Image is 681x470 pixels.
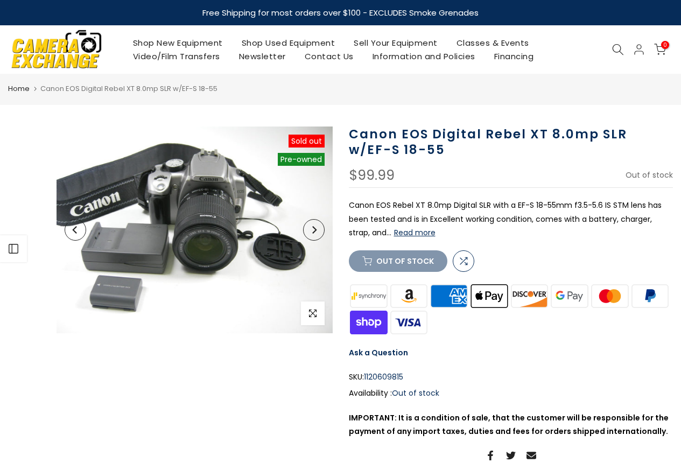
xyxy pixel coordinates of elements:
[349,309,389,335] img: shopify pay
[486,449,495,462] a: Share on Facebook
[469,283,509,309] img: apple pay
[526,449,536,462] a: Share on Email
[485,50,543,63] a: Financing
[229,50,295,63] a: Newsletter
[661,41,669,49] span: 0
[626,170,673,180] span: Out of stock
[447,36,538,50] a: Classes & Events
[364,370,403,384] span: 1120609815
[295,50,363,63] a: Contact Us
[349,199,673,240] p: Canon EOS Rebel XT 8.0mp Digital SLR with a EF-S 18-55mm f3.5-5.6 IS STM lens has been tested and...
[349,169,395,183] div: $99.99
[345,36,447,50] a: Sell Your Equipment
[232,36,345,50] a: Shop Used Equipment
[349,347,408,358] a: Ask a Question
[389,309,429,335] img: visa
[363,50,485,63] a: Information and Policies
[123,36,232,50] a: Shop New Equipment
[349,283,389,309] img: synchrony
[589,283,630,309] img: master
[349,412,669,437] strong: IMPORTANT: It is a condition of sale, that the customer will be responsible for the payment of an...
[65,219,86,241] button: Previous
[506,449,516,462] a: Share on Twitter
[389,283,429,309] img: amazon payments
[8,83,30,94] a: Home
[349,370,673,384] div: SKU:
[202,7,479,18] strong: Free Shipping for most orders over $100 - EXCLUDES Smoke Grenades
[394,228,436,237] button: Read more
[392,388,439,398] span: Out of stock
[303,219,325,241] button: Next
[509,283,550,309] img: discover
[40,83,217,94] span: Canon EOS Digital Rebel XT 8.0mp SLR w/EF-S 18-55
[123,50,229,63] a: Video/Film Transfers
[57,127,333,333] img: Canon EOS Digital Rebel XT 8.0mp SLR w/EF-S 18-55 Digital Cameras - Digital SLR Cameras Canon 112...
[349,387,673,400] div: Availability :
[654,44,666,55] a: 0
[429,283,469,309] img: american express
[630,283,670,309] img: paypal
[349,127,673,158] h1: Canon EOS Digital Rebel XT 8.0mp SLR w/EF-S 18-55
[550,283,590,309] img: google pay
